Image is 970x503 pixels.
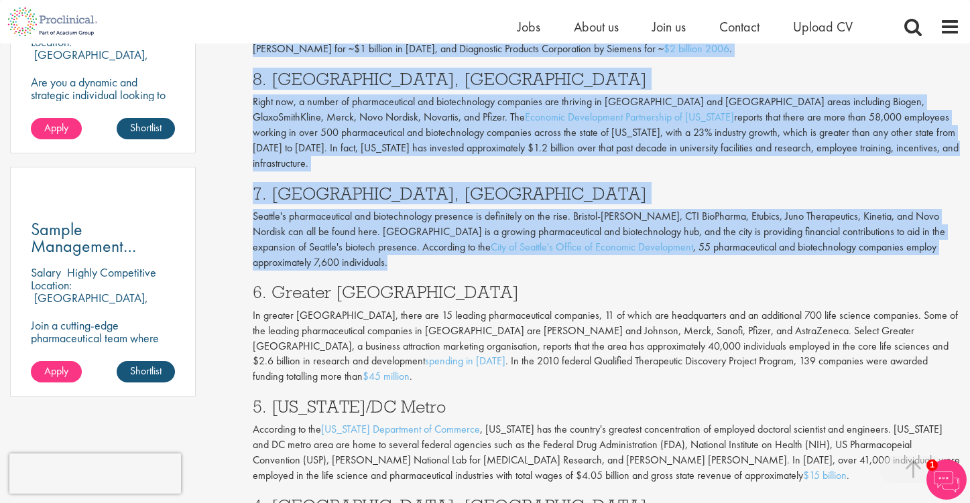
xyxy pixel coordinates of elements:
[926,459,967,500] img: Chatbot
[363,369,410,383] a: $45 million
[253,422,960,483] p: According to the , [US_STATE] has the country's greatest concentration of employed doctoral scien...
[719,18,760,35] a: Contact
[31,218,136,274] span: Sample Management Scientist
[9,453,181,494] iframe: reCAPTCHA
[525,110,734,124] a: Economic Development Partnership of [US_STATE]
[31,277,72,293] span: Location:
[253,209,960,270] p: Seattle's pharmaceutical and biotechnology presence is definitely on the rise. Bristol-[PERSON_NA...
[31,221,175,255] a: Sample Management Scientist
[117,118,175,139] a: Shortlist
[31,47,148,75] p: [GEOGRAPHIC_DATA], [GEOGRAPHIC_DATA]
[44,364,68,378] span: Apply
[253,308,960,384] p: In greater [GEOGRAPHIC_DATA], there are 15 leading pharmaceutical companies, 11 of which are head...
[321,422,480,436] a: [US_STATE] Department of Commerce
[31,76,175,139] p: Are you a dynamic and strategic individual looking to drive growth and build lasting partnerships...
[664,42,729,56] a: $2 billion 2006
[253,70,960,88] h3: 8. [GEOGRAPHIC_DATA], [GEOGRAPHIC_DATA]
[31,319,175,382] p: Join a cutting-edge pharmaceutical team where your precision and passion for quality will help sh...
[803,468,847,482] a: $15 billion
[926,459,938,471] span: 1
[31,118,82,139] a: Apply
[31,361,82,382] a: Apply
[793,18,853,35] a: Upload CV
[253,185,960,202] h3: 7. [GEOGRAPHIC_DATA], [GEOGRAPHIC_DATA]
[652,18,686,35] a: Join us
[67,265,156,280] p: Highly Competitive
[117,361,175,382] a: Shortlist
[253,398,960,415] h3: 5. [US_STATE]/DC Metro
[44,121,68,135] span: Apply
[518,18,540,35] a: Jobs
[253,283,960,301] h3: 6. Greater [GEOGRAPHIC_DATA]
[574,18,619,35] a: About us
[491,240,693,254] a: City of Seattle's Office of Economic Development
[31,265,61,280] span: Salary
[31,290,148,318] p: [GEOGRAPHIC_DATA], [GEOGRAPHIC_DATA]
[425,354,505,368] a: spending in [DATE]
[253,94,960,171] p: Right now, a number of pharmaceutical and biotechnology companies are thriving in [GEOGRAPHIC_DAT...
